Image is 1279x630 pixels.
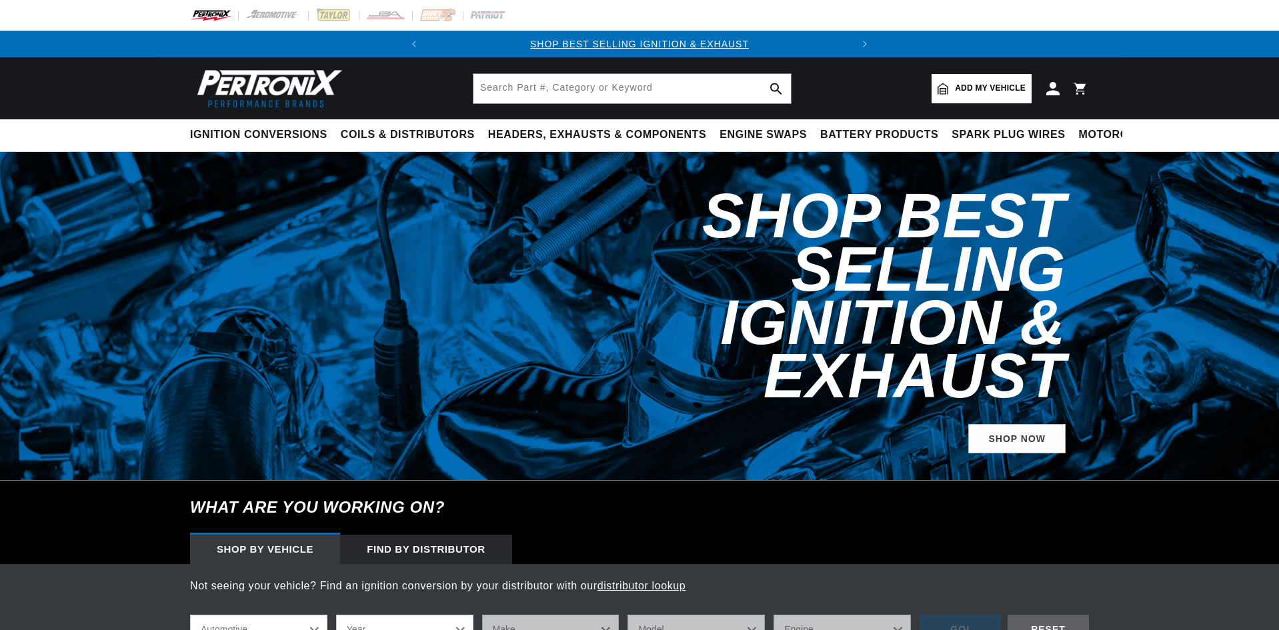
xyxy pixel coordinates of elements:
span: Spark Plug Wires [952,128,1065,142]
p: Not seeing your vehicle? Find an ignition conversion by your distributor with our [190,577,1089,595]
span: Engine Swaps [720,128,807,142]
h2: Shop Best Selling Ignition & Exhaust [495,189,1066,403]
summary: Engine Swaps [713,119,814,151]
div: Shop by vehicle [190,535,340,564]
span: Coils & Distributors [341,128,475,142]
summary: Headers, Exhausts & Components [481,119,713,151]
a: SHOP NOW [968,424,1066,454]
button: search button [762,74,791,103]
summary: Coils & Distributors [334,119,481,151]
img: Pertronix [190,65,343,111]
summary: Battery Products [814,119,945,151]
a: Add my vehicle [932,74,1032,103]
span: Battery Products [820,128,938,142]
input: Search Part #, Category or Keyword [473,74,791,103]
span: Motorcycle [1079,128,1158,142]
a: distributor lookup [597,580,686,591]
slideshow-component: Translation missing: en.sections.announcements.announcement_bar [157,31,1122,57]
button: Translation missing: en.sections.announcements.next_announcement [852,31,878,57]
summary: Ignition Conversions [190,119,334,151]
h6: What are you working on? [157,481,1122,534]
summary: Spark Plug Wires [945,119,1072,151]
div: Announcement [427,37,852,51]
button: Translation missing: en.sections.announcements.previous_announcement [401,31,427,57]
a: SHOP BEST SELLING IGNITION & EXHAUST [530,39,749,49]
span: Headers, Exhausts & Components [488,128,706,142]
span: Ignition Conversions [190,128,327,142]
summary: Motorcycle [1072,119,1165,151]
span: Add my vehicle [955,82,1026,95]
div: Find by Distributor [340,535,512,564]
div: 1 of 2 [427,37,852,51]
